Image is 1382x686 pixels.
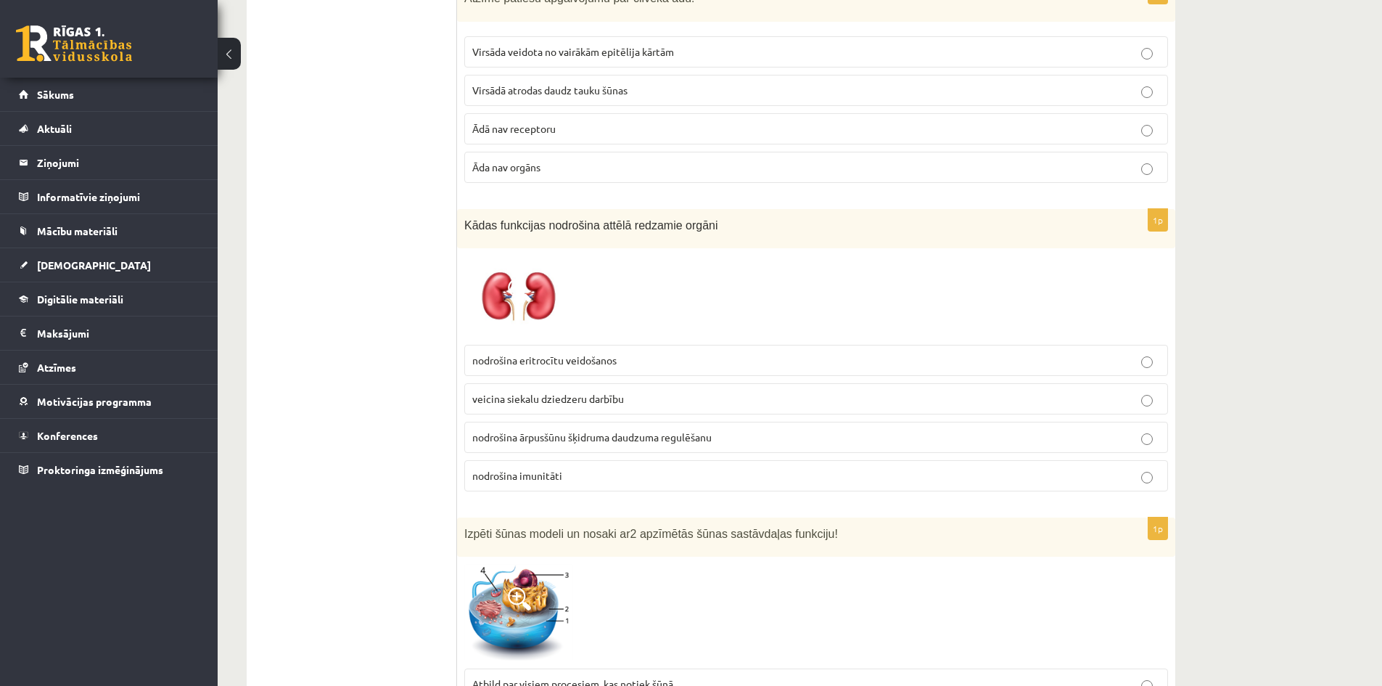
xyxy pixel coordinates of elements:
[37,429,98,442] span: Konferences
[19,146,200,179] a: Ziņojumi
[37,146,200,179] legend: Ziņojumi
[19,248,200,282] a: [DEMOGRAPHIC_DATA]
[37,293,123,306] span: Digitālie materiāli
[472,83,628,97] span: Virsādā atrodas daudz tauku šūnas
[472,469,562,482] span: nodrošina imunitāti
[472,45,674,58] span: Virsāda veidota no vairākām epitēlija kārtām
[1141,163,1153,175] input: Āda nav orgāns
[19,180,200,213] a: Informatīvie ziņojumi
[19,419,200,452] a: Konferences
[464,528,630,540] span: Izpēti šūnas modeli un nosaki ar
[1141,125,1153,136] input: Ādā nav receptoru
[37,122,72,135] span: Aktuāli
[464,219,718,232] span: Kādas funkcijas nodrošina attēlā redzamie orgāni
[37,258,151,271] span: [DEMOGRAPHIC_DATA]
[472,160,540,173] span: Āda nav orgāns
[37,88,74,101] span: Sākums
[464,256,573,338] img: 1.jpg
[16,25,132,62] a: Rīgas 1. Tālmācības vidusskola
[1141,433,1153,445] input: nodrošina ārpusšūnu šķidruma daudzuma regulēšanu
[37,361,76,374] span: Atzīmes
[1141,356,1153,368] input: nodrošina eritrocītu veidošanos
[1148,517,1168,540] p: 1p
[472,122,556,135] span: Ādā nav receptoru
[37,224,118,237] span: Mācību materiāli
[37,317,200,350] legend: Maksājumi
[1141,472,1153,483] input: nodrošina imunitāti
[1148,208,1168,232] p: 1p
[19,385,200,418] a: Motivācijas programma
[1141,86,1153,98] input: Virsādā atrodas daudz tauku šūnas
[472,354,617,367] span: nodrošina eritrocītu veidošanos
[37,395,152,408] span: Motivācijas programma
[19,282,200,316] a: Digitālie materiāli
[472,430,712,444] span: nodrošina ārpusšūnu šķidruma daudzuma regulēšanu
[464,564,573,661] img: 1.png
[19,112,200,145] a: Aktuāli
[19,317,200,350] a: Maksājumi
[19,351,200,384] a: Atzīmes
[19,453,200,486] a: Proktoringa izmēģinājums
[630,528,838,540] span: 2 apzīmētās šūnas sastāvdaļas funkciju!
[37,463,163,476] span: Proktoringa izmēģinājums
[1141,395,1153,407] input: veicina siekalu dziedzeru darbību
[37,180,200,213] legend: Informatīvie ziņojumi
[19,78,200,111] a: Sākums
[19,214,200,248] a: Mācību materiāli
[1141,48,1153,60] input: Virsāda veidota no vairākām epitēlija kārtām
[472,392,624,405] span: veicina siekalu dziedzeru darbību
